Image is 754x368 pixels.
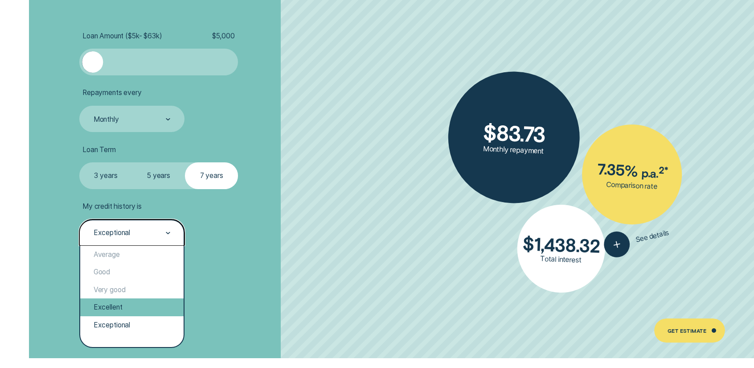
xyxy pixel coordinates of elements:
[602,220,672,260] button: See details
[82,202,142,211] span: My credit history is
[80,263,184,281] div: Good
[82,88,141,97] span: Repayments every
[80,316,184,334] div: Exceptional
[635,228,670,244] span: See details
[132,162,185,189] label: 5 years
[185,162,238,189] label: 7 years
[80,246,184,264] div: Average
[80,281,184,299] div: Very good
[80,298,184,316] div: Excellent
[212,32,235,41] span: $ 5,000
[82,32,162,41] span: Loan Amount ( $5k - $63k )
[94,228,130,237] div: Exceptional
[82,145,116,154] span: Loan Term
[654,318,725,342] a: Get Estimate
[94,115,119,124] div: Monthly
[79,162,132,189] label: 3 years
